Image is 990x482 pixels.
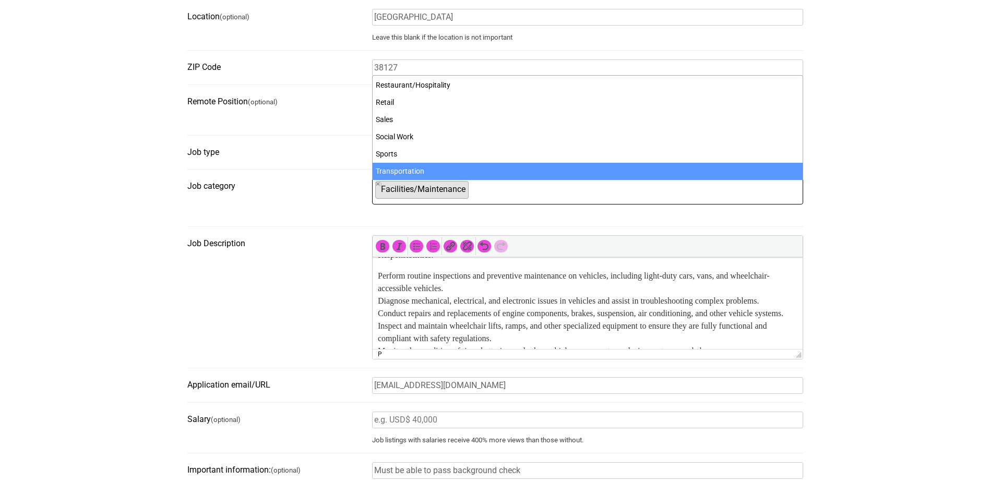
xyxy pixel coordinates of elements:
div: Insert/edit link (Ctrl+K) [443,239,458,253]
button: Remove item [376,182,381,187]
label: Job type [187,144,366,161]
li: Retail [373,94,803,111]
iframe: Rich Text Area. Press Alt-Shift-H for help. [373,257,803,349]
label: Application email/URL [187,377,366,393]
label: Job Description [187,235,366,252]
li: Facilities/Maintenance [375,181,469,199]
label: Job category [187,178,366,195]
small: Job listings with salaries receive 400% more views than those without. [372,436,803,444]
div: p [378,351,382,358]
label: Location [187,8,366,26]
div: Bulleted list (Shift+Alt+U) [409,239,424,253]
li: Restaurant/Hospitality [373,77,803,94]
label: Important information: [187,462,366,479]
div: Italic (Ctrl+I) [392,239,407,253]
label: Salary [187,411,366,428]
div: Undo (Ctrl+Z) [477,239,492,253]
label: Remote Position [187,93,366,111]
div: Remove link (Shift+Alt+S) [460,239,474,253]
li: Sales [373,111,803,128]
small: (optional) [271,466,301,474]
small: (optional) [211,416,241,424]
span: × [376,179,381,189]
label: ZIP Code [187,59,366,76]
input: e.g. USD$ 40,000 [372,412,803,428]
textarea: Search [375,209,381,218]
li: Transportation [373,163,803,180]
div: Redo (Ctrl+Y) [494,239,508,253]
input: e.g. Work visa required [372,462,803,479]
li: Sports [373,146,803,163]
small: (optional) [220,13,249,21]
small: (optional) [248,98,278,106]
p: Perform routine inspections and preventive maintenance on vehicles, including light-duty cars, va... [5,13,425,213]
small: Leave this blank if the location is not important [372,33,803,42]
input: e.g. “Memphis” [372,9,803,26]
li: Social Work [373,128,803,146]
span: Facilities/Maintenance [378,184,466,194]
div: Bold (Ctrl+B) [375,239,390,253]
input: Enter an email address or website URL [372,377,803,394]
div: Numbered list (Shift+Alt+O) [426,239,440,253]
